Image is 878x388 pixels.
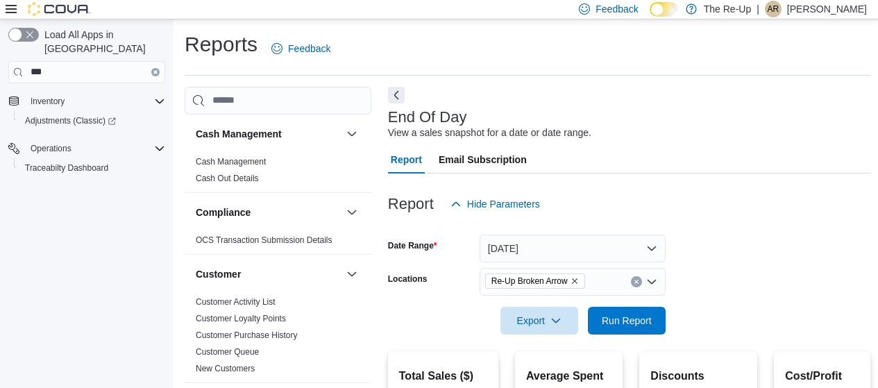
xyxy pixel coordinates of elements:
[571,277,579,285] button: Remove Re-Up Broken Arrow from selection in this group
[445,190,546,218] button: Hide Parameters
[765,1,782,17] div: Aaron Remington
[196,363,255,374] span: New Customers
[196,127,341,141] button: Cash Management
[25,93,70,110] button: Inventory
[25,115,116,126] span: Adjustments (Classic)
[151,68,160,76] button: Clear input
[785,368,859,385] h2: Cost/Profit
[388,87,405,103] button: Next
[344,126,360,142] button: Cash Management
[14,158,171,178] button: Traceabilty Dashboard
[196,330,298,341] span: Customer Purchase History
[485,273,585,289] span: Re-Up Broken Arrow
[196,267,241,281] h3: Customer
[388,273,428,285] label: Locations
[196,235,332,245] a: OCS Transaction Submission Details
[14,111,171,130] a: Adjustments (Classic)
[388,196,434,212] h3: Report
[185,31,258,58] h1: Reports
[25,140,77,157] button: Operations
[650,2,679,17] input: Dark Mode
[787,1,867,17] p: [PERSON_NAME]
[8,86,165,214] nav: Complex example
[196,174,259,183] a: Cash Out Details
[509,307,570,335] span: Export
[196,347,259,357] a: Customer Queue
[25,93,165,110] span: Inventory
[196,267,341,281] button: Customer
[388,109,467,126] h3: End Of Day
[196,173,259,184] span: Cash Out Details
[288,42,330,56] span: Feedback
[388,240,437,251] label: Date Range
[19,160,114,176] a: Traceabilty Dashboard
[650,368,746,385] h2: Discounts
[196,346,259,357] span: Customer Queue
[768,1,779,17] span: AR
[196,205,251,219] h3: Compliance
[196,314,286,323] a: Customer Loyalty Points
[196,330,298,340] a: Customer Purchase History
[28,2,90,16] img: Cova
[388,126,591,140] div: View a sales snapshot for a date or date range.
[185,294,371,382] div: Customer
[344,266,360,282] button: Customer
[646,276,657,287] button: Open list of options
[196,364,255,373] a: New Customers
[185,232,371,254] div: Compliance
[31,96,65,107] span: Inventory
[31,143,71,154] span: Operations
[344,204,360,221] button: Compliance
[25,140,165,157] span: Operations
[704,1,751,17] p: The Re-Up
[3,139,171,158] button: Operations
[266,35,336,62] a: Feedback
[196,156,266,167] span: Cash Management
[19,112,165,129] span: Adjustments (Classic)
[391,146,422,174] span: Report
[196,235,332,246] span: OCS Transaction Submission Details
[439,146,527,174] span: Email Subscription
[602,314,652,328] span: Run Report
[3,92,171,111] button: Inventory
[185,153,371,192] div: Cash Management
[25,162,108,174] span: Traceabilty Dashboard
[757,1,759,17] p: |
[196,157,266,167] a: Cash Management
[196,297,276,307] a: Customer Activity List
[526,368,611,385] h2: Average Spent
[196,296,276,307] span: Customer Activity List
[39,28,165,56] span: Load All Apps in [GEOGRAPHIC_DATA]
[500,307,578,335] button: Export
[480,235,666,262] button: [DATE]
[588,307,666,335] button: Run Report
[196,127,282,141] h3: Cash Management
[631,276,642,287] button: Clear input
[491,274,568,288] span: Re-Up Broken Arrow
[467,197,540,211] span: Hide Parameters
[596,2,638,16] span: Feedback
[399,368,487,385] h2: Total Sales ($)
[196,205,341,219] button: Compliance
[19,112,121,129] a: Adjustments (Classic)
[19,160,165,176] span: Traceabilty Dashboard
[196,313,286,324] span: Customer Loyalty Points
